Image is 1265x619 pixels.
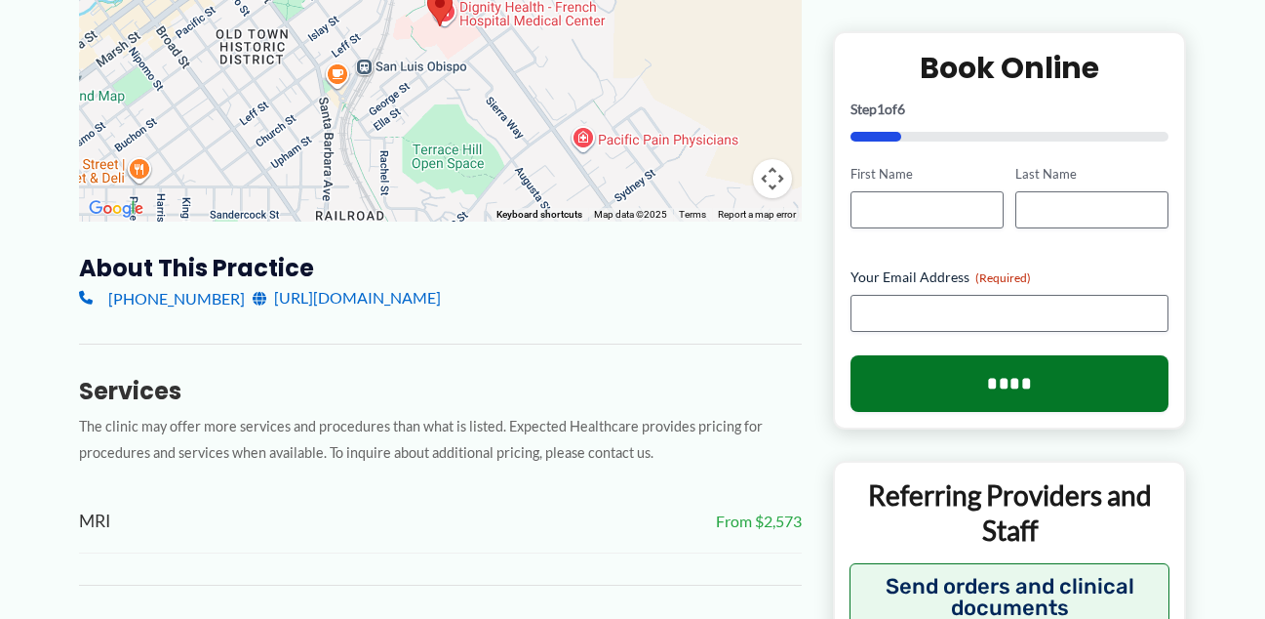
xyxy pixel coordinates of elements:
h3: About this practice [79,253,802,283]
label: Last Name [1015,165,1168,184]
a: [PHONE_NUMBER] [79,283,245,312]
img: Google [84,196,148,222]
a: Report a map error [718,209,796,220]
span: 6 [897,101,905,117]
button: Map camera controls [753,159,792,198]
a: [URL][DOMAIN_NAME] [253,283,441,312]
span: 1 [877,101,885,117]
button: Keyboard shortcuts [496,208,582,222]
span: MRI [79,506,110,538]
a: Terms (opens in new tab) [679,209,706,220]
label: First Name [850,165,1004,184]
p: Step of [850,103,1169,116]
p: Referring Providers and Staff [850,477,1170,549]
label: Your Email Address [850,268,1169,287]
span: (Required) [975,270,1031,285]
h3: Services [79,376,802,406]
a: Open this area in Google Maps (opens a new window) [84,196,148,222]
h2: Book Online [850,49,1169,87]
span: Map data ©2025 [594,209,667,220]
span: From $2,573 [716,507,802,536]
p: The clinic may offer more services and procedures than what is listed. Expected Healthcare provid... [79,414,802,467]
